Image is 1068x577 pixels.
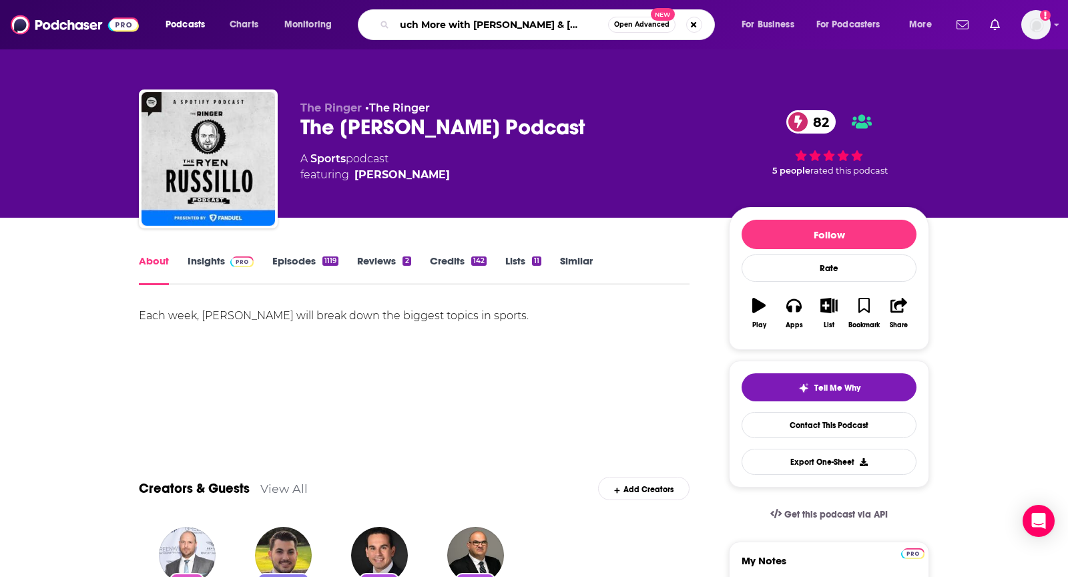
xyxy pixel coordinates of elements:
[260,482,308,496] a: View All
[300,102,362,114] span: The Ringer
[901,546,924,559] a: Pro website
[310,152,346,165] a: Sports
[848,321,880,329] div: Bookmark
[322,256,338,266] div: 1119
[742,220,916,249] button: Follow
[230,15,258,34] span: Charts
[798,383,809,393] img: tell me why sparkle
[142,92,275,226] img: The Ryen Russillo Podcast
[909,15,932,34] span: More
[300,167,450,183] span: featuring
[742,449,916,475] button: Export One-Sheet
[808,14,900,35] button: open menu
[1021,10,1051,39] button: Show profile menu
[1040,10,1051,21] svg: Add a profile image
[532,256,541,266] div: 11
[11,12,139,37] img: Podchaser - Follow, Share and Rate Podcasts
[951,13,974,36] a: Show notifications dropdown
[560,254,593,285] a: Similar
[800,110,836,134] span: 82
[729,102,929,184] div: 82 5 peoplerated this podcast
[651,8,675,21] span: New
[614,21,670,28] span: Open Advanced
[776,289,811,337] button: Apps
[814,383,860,393] span: Tell Me Why
[284,15,332,34] span: Monitoring
[139,254,169,285] a: About
[430,254,487,285] a: Credits142
[139,307,690,325] div: Each week, [PERSON_NAME] will break down the biggest topics in sports.
[188,254,254,285] a: InsightsPodchaser Pro
[370,9,728,40] div: Search podcasts, credits, & more...
[369,102,430,114] a: The Ringer
[985,13,1005,36] a: Show notifications dropdown
[742,254,916,282] div: Rate
[742,15,794,34] span: For Business
[752,321,766,329] div: Play
[1021,10,1051,39] img: User Profile
[742,373,916,401] button: tell me why sparkleTell Me Why
[156,14,222,35] button: open menu
[890,321,908,329] div: Share
[403,256,411,266] div: 2
[272,254,338,285] a: Episodes1119
[846,289,881,337] button: Bookmark
[598,477,690,500] div: Add Creators
[784,509,888,520] span: Get this podcast via API
[786,321,803,329] div: Apps
[824,321,834,329] div: List
[394,14,608,35] input: Search podcasts, credits, & more...
[139,480,250,497] a: Creators & Guests
[901,548,924,559] img: Podchaser Pro
[882,289,916,337] button: Share
[742,412,916,438] a: Contact This Podcast
[471,256,487,266] div: 142
[365,102,430,114] span: •
[772,166,810,176] span: 5 people
[354,167,450,183] a: Ryen Russillo
[230,256,254,267] img: Podchaser Pro
[810,166,888,176] span: rated this podcast
[300,151,450,183] div: A podcast
[1021,10,1051,39] span: Logged in as kbastian
[166,15,205,34] span: Podcasts
[900,14,949,35] button: open menu
[816,15,880,34] span: For Podcasters
[786,110,836,134] a: 82
[812,289,846,337] button: List
[505,254,541,285] a: Lists11
[742,289,776,337] button: Play
[732,14,811,35] button: open menu
[275,14,349,35] button: open menu
[1023,505,1055,537] div: Open Intercom Messenger
[760,498,898,531] a: Get this podcast via API
[608,17,676,33] button: Open AdvancedNew
[221,14,266,35] a: Charts
[357,254,411,285] a: Reviews2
